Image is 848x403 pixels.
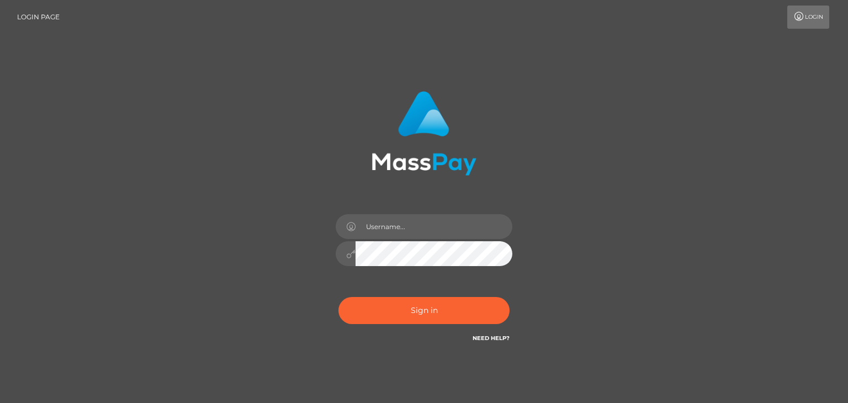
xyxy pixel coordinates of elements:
[473,335,510,342] a: Need Help?
[372,91,476,176] img: MassPay Login
[17,6,60,29] a: Login Page
[787,6,829,29] a: Login
[338,297,510,324] button: Sign in
[356,214,512,239] input: Username...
